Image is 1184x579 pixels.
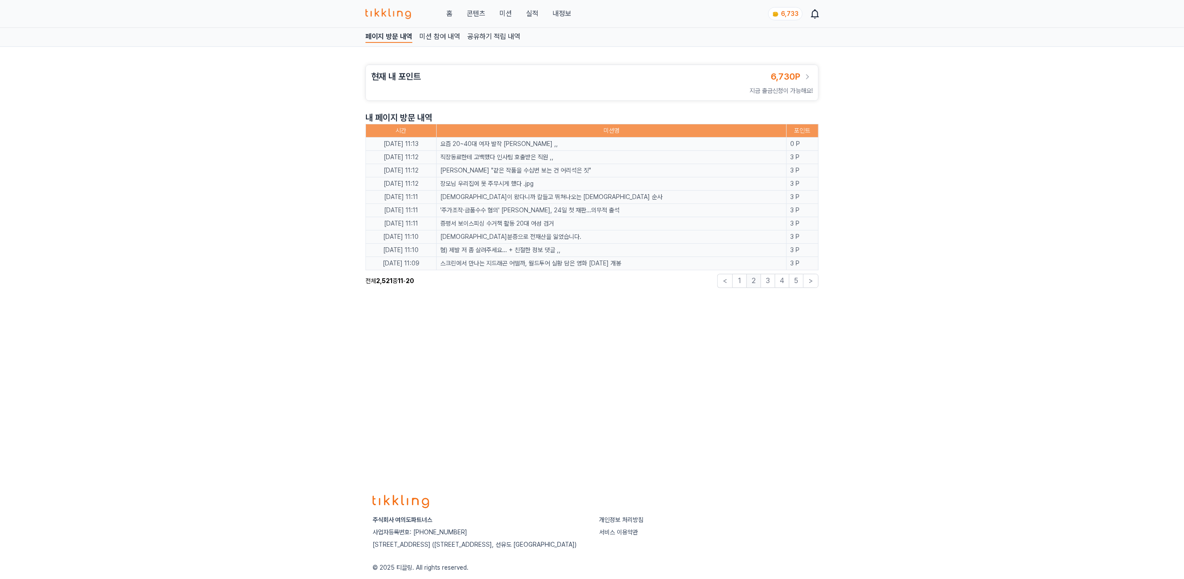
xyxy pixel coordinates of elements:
[440,245,783,255] a: 혐) 제발 저 좀 살려주세요… + 친절한 정보 댓글 ,,
[717,274,732,288] button: <
[437,124,787,138] th: 미션명
[500,8,512,19] button: 미션
[406,277,414,284] strong: 20
[365,31,412,43] a: 페이지 방문 내역
[440,219,783,228] a: 증평서 보이스피싱 수거책 활동 20대 여성 검거
[440,232,783,242] a: [DEMOGRAPHIC_DATA]분증으로 전재산을 잃었습니다.
[440,139,783,149] a: 요즘 20~40대 여자 발작 [PERSON_NAME] ,,
[369,206,433,215] p: [DATE] 11:11
[787,138,819,151] td: 0 P
[787,177,819,191] td: 3 P
[781,10,799,17] span: 6,733
[599,516,643,523] a: 개인정보 처리방침
[369,179,433,188] p: [DATE] 11:12
[369,192,433,202] p: [DATE] 11:11
[369,245,433,255] p: [DATE] 11:10
[467,8,485,19] a: 콘텐츠
[369,139,433,149] p: [DATE] 11:13
[440,179,783,188] a: 장모님 우리집에 못 주무시게 했다 .jpg
[419,31,460,43] a: 미션 참여 내역
[772,11,779,18] img: coin
[366,124,437,138] th: 시간
[787,151,819,164] td: 3 P
[398,277,403,284] strong: 11
[376,277,392,284] strong: 2,521
[771,70,813,83] a: 6,730P
[369,219,433,228] p: [DATE] 11:11
[440,206,783,215] a: '주가조작·금품수수 혐의' [PERSON_NAME], 24일 첫 재판…의무적 출석
[775,274,789,288] button: 4
[768,7,801,20] a: coin 6,733
[440,153,783,162] a: 직장동료한테 고백했다 인사팀 호출받은 직원 ,,
[732,274,746,288] button: 1
[771,71,800,82] span: 6,730P
[369,166,433,175] p: [DATE] 11:12
[787,124,819,138] th: 포인트
[369,259,433,268] p: [DATE] 11:09
[373,495,429,508] img: logo
[373,515,585,524] p: 주식회사 여의도파트너스
[440,192,783,202] a: [DEMOGRAPHIC_DATA]이 왔다니까 칼들고 뛰쳐나오는 [DEMOGRAPHIC_DATA] 순사
[787,244,819,257] td: 3 P
[365,111,819,124] p: 내 페이지 방문 내역
[787,204,819,217] td: 3 P
[803,274,819,288] button: >
[599,529,638,536] a: 서비스 이용약관
[371,70,421,83] h3: 현재 내 포인트
[365,8,411,19] img: 티끌링
[787,217,819,230] td: 3 P
[526,8,538,19] a: 실적
[373,528,585,537] p: 사업자등록번호: [PHONE_NUMBER]
[446,8,453,19] a: 홈
[746,274,761,288] button: 2
[787,230,819,244] td: 3 P
[373,540,585,549] p: [STREET_ADDRESS] ([STREET_ADDRESS], 선유도 [GEOGRAPHIC_DATA])
[553,8,571,19] a: 내정보
[369,232,433,242] p: [DATE] 11:10
[750,87,813,94] span: 지금 출금신청이 가능해요!
[373,563,811,572] p: © 2025 티끌링. All rights reserved.
[789,274,803,288] button: 5
[440,166,783,175] a: [PERSON_NAME] "같은 작품을 수십번 보는 건 어리석은 짓"
[467,31,520,43] a: 공유하기 적립 내역
[787,164,819,177] td: 3 P
[787,257,819,270] td: 3 P
[761,274,775,288] button: 3
[369,153,433,162] p: [DATE] 11:12
[365,276,414,285] p: 전체 중 -
[440,259,783,268] a: 스크린에서 만나는 지드래곤 어떨까, 월드투어 실황 담은 영화 [DATE] 개봉
[787,191,819,204] td: 3 P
